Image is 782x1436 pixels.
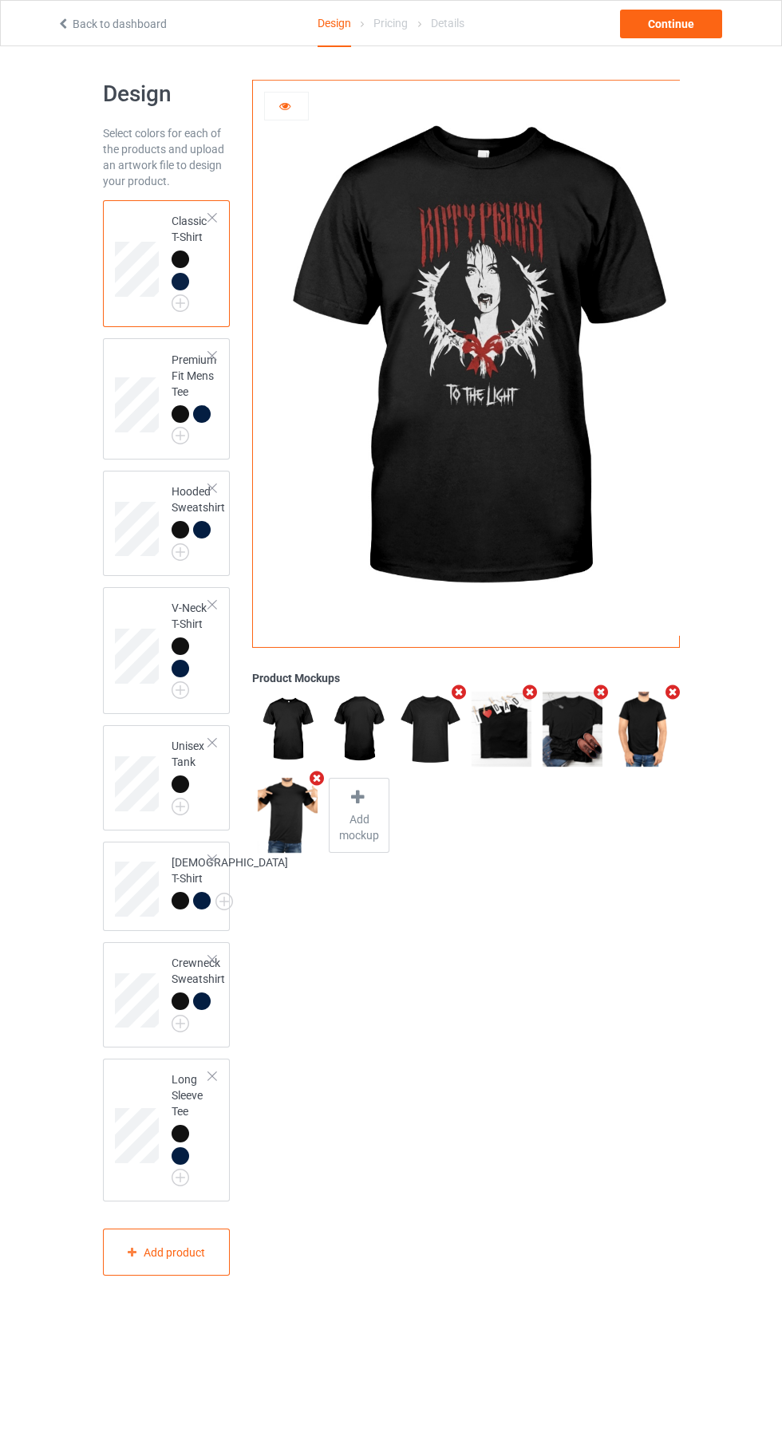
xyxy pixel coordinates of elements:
div: Design [318,1,351,47]
div: Long Sleeve Tee [103,1059,231,1201]
img: svg+xml;base64,PD94bWwgdmVyc2lvbj0iMS4wIiBlbmNvZGluZz0iVVRGLTgiPz4KPHN2ZyB3aWR0aD0iMjJweCIgaGVpZ2... [172,1169,189,1186]
img: svg+xml;base64,PD94bWwgdmVyc2lvbj0iMS4wIiBlbmNvZGluZz0iVVRGLTgiPz4KPHN2ZyB3aWR0aD0iMjJweCIgaGVpZ2... [172,427,189,444]
div: Unisex Tank [103,725,231,830]
div: Product Mockups [252,670,679,686]
div: [DEMOGRAPHIC_DATA] T-Shirt [172,854,288,909]
img: regular.jpg [472,692,531,767]
i: Remove mockup [449,684,469,700]
img: svg+xml;base64,PD94bWwgdmVyc2lvbj0iMS4wIiBlbmNvZGluZz0iVVRGLTgiPz4KPHN2ZyB3aWR0aD0iMjJweCIgaGVpZ2... [172,1015,189,1032]
img: regular.jpg [329,692,389,767]
div: Continue [620,10,722,38]
h1: Design [103,80,231,108]
img: regular.jpg [543,692,602,767]
img: regular.jpg [258,692,318,767]
div: Pricing [373,1,408,45]
div: V-Neck T-Shirt [103,587,231,714]
i: Remove mockup [662,684,682,700]
div: Premium Fit Mens Tee [172,352,216,440]
span: Add mockup [330,811,388,843]
div: Hooded Sweatshirt [103,471,231,576]
img: regular.jpg [614,692,673,767]
i: Remove mockup [520,684,540,700]
div: Classic T-Shirt [103,200,231,327]
img: regular.jpg [258,778,318,853]
img: svg+xml;base64,PD94bWwgdmVyc2lvbj0iMS4wIiBlbmNvZGluZz0iVVRGLTgiPz4KPHN2ZyB3aWR0aD0iMjJweCIgaGVpZ2... [172,681,189,699]
div: [DEMOGRAPHIC_DATA] T-Shirt [103,842,231,931]
div: Add product [103,1229,231,1276]
div: V-Neck T-Shirt [172,600,210,693]
div: Premium Fit Mens Tee [103,338,231,460]
div: Long Sleeve Tee [172,1071,210,1181]
div: Crewneck Sweatshirt [103,942,231,1047]
img: svg+xml;base64,PD94bWwgdmVyc2lvbj0iMS4wIiBlbmNvZGluZz0iVVRGLTgiPz4KPHN2ZyB3aWR0aD0iMjJweCIgaGVpZ2... [172,543,189,561]
img: svg+xml;base64,PD94bWwgdmVyc2lvbj0iMS4wIiBlbmNvZGluZz0iVVRGLTgiPz4KPHN2ZyB3aWR0aD0iMjJweCIgaGVpZ2... [172,294,189,312]
i: Remove mockup [591,684,611,700]
div: Details [431,1,464,45]
img: regular.jpg [401,692,460,767]
div: Crewneck Sweatshirt [172,955,225,1027]
div: Classic T-Shirt [172,213,210,306]
i: Remove mockup [306,770,326,787]
div: Add mockup [329,778,389,853]
img: svg+xml;base64,PD94bWwgdmVyc2lvbj0iMS4wIiBlbmNvZGluZz0iVVRGLTgiPz4KPHN2ZyB3aWR0aD0iMjJweCIgaGVpZ2... [215,893,233,910]
img: svg+xml;base64,PD94bWwgdmVyc2lvbj0iMS4wIiBlbmNvZGluZz0iVVRGLTgiPz4KPHN2ZyB3aWR0aD0iMjJweCIgaGVpZ2... [172,798,189,815]
div: Unisex Tank [172,738,210,810]
div: Select colors for each of the products and upload an artwork file to design your product. [103,125,231,189]
a: Back to dashboard [57,18,167,30]
div: Hooded Sweatshirt [172,483,225,555]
